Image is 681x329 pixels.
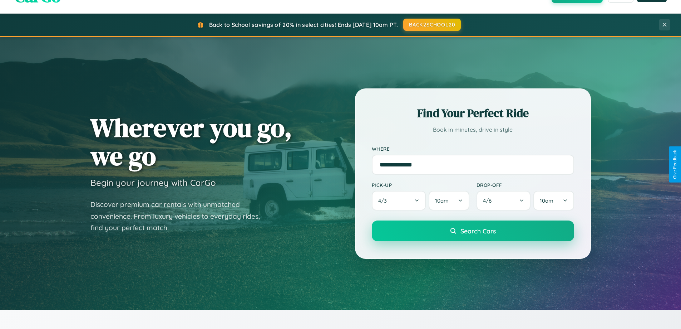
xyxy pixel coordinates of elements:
h3: Begin your journey with CarGo [90,177,216,188]
label: Where [372,146,574,152]
div: Give Feedback [672,150,677,179]
p: Book in minutes, drive in style [372,125,574,135]
h1: Wherever you go, we go [90,113,292,170]
span: 10am [435,197,449,204]
label: Pick-up [372,182,469,188]
span: 4 / 3 [378,197,390,204]
button: 4/3 [372,191,426,211]
button: 4/6 [477,191,531,211]
span: Search Cars [460,227,496,235]
h2: Find Your Perfect Ride [372,105,574,121]
span: 10am [540,197,553,204]
button: Search Cars [372,221,574,241]
span: 4 / 6 [483,197,495,204]
button: 10am [429,191,469,211]
button: 10am [533,191,574,211]
span: Back to School savings of 20% in select cities! Ends [DATE] 10am PT. [209,21,398,28]
p: Discover premium car rentals with unmatched convenience. From luxury vehicles to everyday rides, ... [90,199,269,234]
label: Drop-off [477,182,574,188]
button: BACK2SCHOOL20 [403,19,461,31]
